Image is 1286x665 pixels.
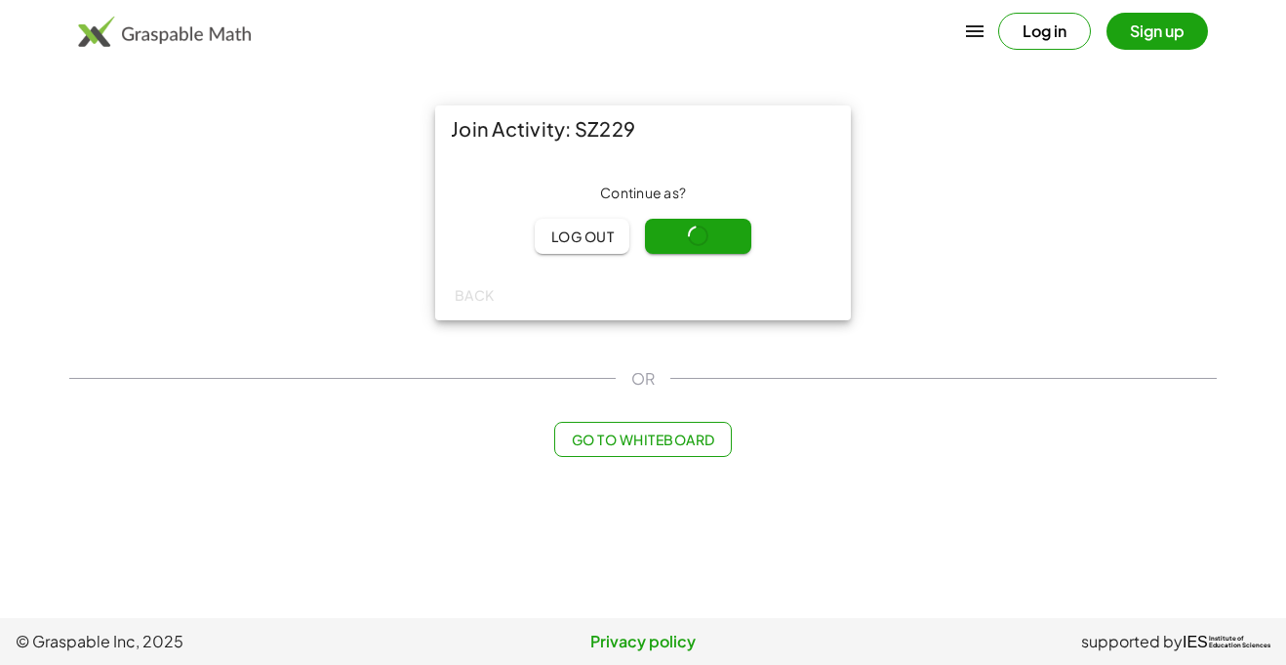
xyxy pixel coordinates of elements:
span: Institute of Education Sciences [1209,636,1270,649]
div: Continue as ? [451,184,835,203]
button: Go to Whiteboard [554,422,731,457]
a: IESInstitute ofEducation Sciences [1183,630,1270,653]
div: Join Activity: SZ229 [435,105,851,152]
span: Log out [550,228,614,245]
a: Privacy policy [434,630,853,653]
span: Go to Whiteboard [571,431,714,448]
span: OR [631,367,655,391]
span: supported by [1081,630,1183,653]
span: IES [1183,633,1208,651]
button: Sign up [1106,13,1208,50]
span: © Graspable Inc, 2025 [16,630,434,653]
button: Log out [535,219,629,254]
button: Log in [998,13,1091,50]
